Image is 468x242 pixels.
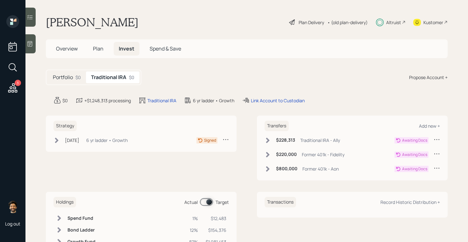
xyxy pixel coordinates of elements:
[62,97,68,104] div: $0
[84,97,131,104] div: +$1,248,313 processing
[189,215,198,222] div: 1%
[265,197,296,207] h6: Transactions
[75,74,81,81] div: $0
[53,121,77,131] h6: Strategy
[53,197,76,207] h6: Holdings
[409,74,448,81] div: Propose Account +
[402,166,427,172] div: Awaiting Docs
[184,199,198,205] div: Actual
[423,19,443,26] div: Kustomer
[265,121,289,131] h6: Transfers
[129,74,134,81] div: $0
[216,199,229,205] div: Target
[53,74,73,80] h5: Portfolio
[193,97,234,104] div: 6 yr ladder • Growth
[206,215,226,222] div: $12,483
[276,166,297,171] h6: $800,000
[300,137,340,144] div: Traditional IRA - Ally
[402,152,427,158] div: Awaiting Docs
[65,137,79,144] div: [DATE]
[147,97,176,104] div: Traditional IRA
[5,221,20,227] div: Log out
[6,200,19,213] img: eric-schwartz-headshot.png
[67,227,96,233] h6: Bond Ladder
[204,138,216,143] div: Signed
[206,227,226,233] div: $154,376
[327,19,368,26] div: • (old plan-delivery)
[419,123,440,129] div: Add new +
[302,165,339,172] div: Former 401k - Aon
[276,152,297,157] h6: $220,000
[402,138,427,143] div: Awaiting Docs
[56,45,78,52] span: Overview
[299,19,324,26] div: Plan Delivery
[15,80,21,86] div: 3
[67,216,96,221] h6: Spend Fund
[93,45,103,52] span: Plan
[302,151,344,158] div: Former 401k - Fidelity
[386,19,401,26] div: Altruist
[119,45,134,52] span: Invest
[276,138,295,143] h6: $228,313
[251,97,305,104] div: Link Account to Custodian
[46,15,138,29] h1: [PERSON_NAME]
[86,137,128,144] div: 6 yr ladder • Growth
[380,199,440,205] div: Record Historic Distribution +
[91,74,126,80] h5: Traditional IRA
[189,227,198,233] div: 12%
[150,45,181,52] span: Spend & Save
